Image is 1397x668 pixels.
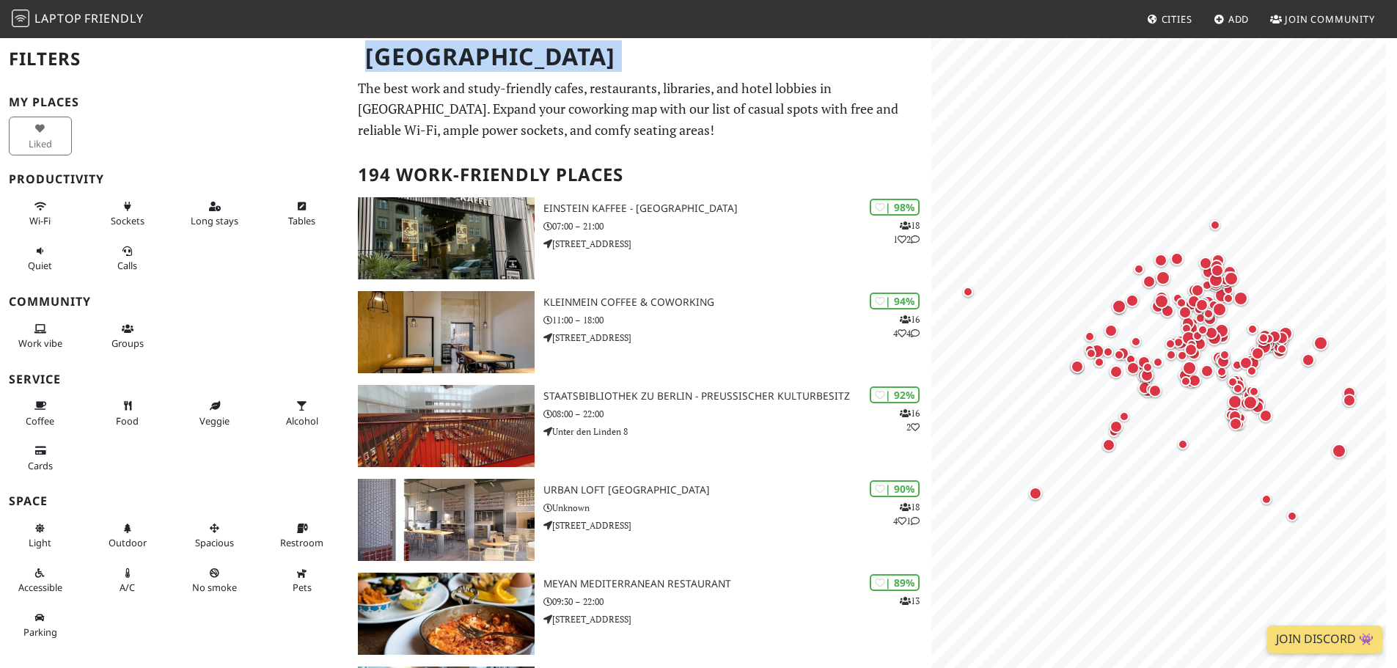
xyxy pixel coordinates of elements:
div: Map marker [1273,340,1291,358]
div: Map marker [1202,323,1221,342]
div: Map marker [1258,491,1275,508]
div: Map marker [1177,372,1195,390]
div: Map marker [1214,366,1231,383]
div: Map marker [1176,366,1195,385]
span: Work-friendly tables [288,214,315,227]
button: Sockets [96,194,159,233]
div: Map marker [1174,436,1192,453]
div: Map marker [1127,333,1145,350]
div: Map marker [1270,342,1289,361]
p: 18 4 1 [893,500,920,528]
button: Restroom [271,516,334,555]
span: Add [1228,12,1250,26]
div: Map marker [959,283,977,301]
button: Cards [9,438,72,477]
div: Map marker [1256,406,1275,425]
h3: KleinMein Coffee & Coworking [543,296,931,309]
p: 08:00 – 22:00 [543,407,931,421]
span: Pet friendly [293,581,312,594]
button: Long stays [183,194,246,233]
div: Map marker [1181,340,1200,359]
div: Map marker [1149,353,1167,371]
div: Map marker [1229,380,1247,397]
div: Map marker [1329,441,1349,461]
div: Map marker [1246,342,1264,360]
p: 13 [900,594,920,608]
span: Alcohol [286,414,318,427]
div: Map marker [1209,348,1228,367]
div: Map marker [1205,296,1222,314]
div: Map marker [1173,294,1190,312]
div: Map marker [1221,268,1242,289]
div: Map marker [1130,260,1148,278]
button: Pets [271,561,334,600]
div: Map marker [1099,436,1118,455]
div: Map marker [1340,383,1359,403]
span: People working [18,337,62,350]
button: Calls [96,239,159,278]
div: Map marker [1179,358,1200,378]
div: Map marker [1226,414,1245,433]
div: Map marker [1236,353,1255,372]
div: Map marker [1217,272,1236,291]
div: Map marker [1143,381,1160,398]
div: Map marker [1265,327,1284,346]
h3: My Places [9,95,340,109]
div: Map marker [1137,367,1156,386]
div: Map marker [1220,263,1239,282]
h3: URBAN LOFT [GEOGRAPHIC_DATA] [543,484,931,496]
h3: Meyan Mediterranean Restaurant [543,578,931,590]
div: Map marker [1310,333,1331,353]
div: Map marker [1140,272,1159,291]
div: Map marker [1200,309,1220,329]
p: [STREET_ADDRESS] [543,612,931,626]
div: Map marker [1162,335,1179,353]
a: Add [1208,6,1255,32]
img: Meyan Mediterranean Restaurant [358,573,535,655]
button: A/C [96,561,159,600]
div: Map marker [1145,381,1165,400]
div: Map marker [1198,276,1216,294]
img: KleinMein Coffee & Coworking [358,291,535,373]
div: Map marker [1153,268,1173,288]
button: Veggie [183,394,246,433]
div: Map marker [1182,374,1200,392]
div: Map marker [1224,372,1242,390]
span: Smoke free [192,581,237,594]
span: Cities [1162,12,1192,26]
div: Map marker [1224,373,1242,391]
h3: Productivity [9,172,340,186]
div: Map marker [1260,330,1277,348]
div: Map marker [1200,305,1217,323]
div: Map marker [1162,346,1180,364]
img: URBAN LOFT Berlin [358,479,535,561]
div: Map marker [1222,406,1239,424]
span: Long stays [191,214,238,227]
h2: Filters [9,37,340,81]
div: Map marker [1299,350,1318,370]
div: Map marker [1209,251,1228,270]
button: Quiet [9,239,72,278]
span: Food [116,414,139,427]
div: Map marker [1026,484,1045,503]
p: Unknown [543,501,931,515]
div: Map marker [1190,301,1208,318]
div: Map marker [1176,303,1195,322]
div: Map marker [1188,281,1207,300]
a: Join Community [1264,6,1381,32]
div: Map marker [1151,251,1170,270]
div: Map marker [1110,300,1128,318]
div: Map marker [1107,417,1126,436]
button: Spacious [183,516,246,555]
h3: Community [9,295,340,309]
p: [STREET_ADDRESS] [543,237,931,251]
button: Tables [271,194,334,233]
h3: Service [9,372,340,386]
div: Map marker [1223,403,1242,422]
button: Accessible [9,561,72,600]
div: Map marker [1151,291,1172,312]
div: Map marker [1204,328,1225,348]
div: Map marker [1138,381,1157,400]
div: Map marker [1110,346,1128,364]
div: Map marker [1139,359,1156,376]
